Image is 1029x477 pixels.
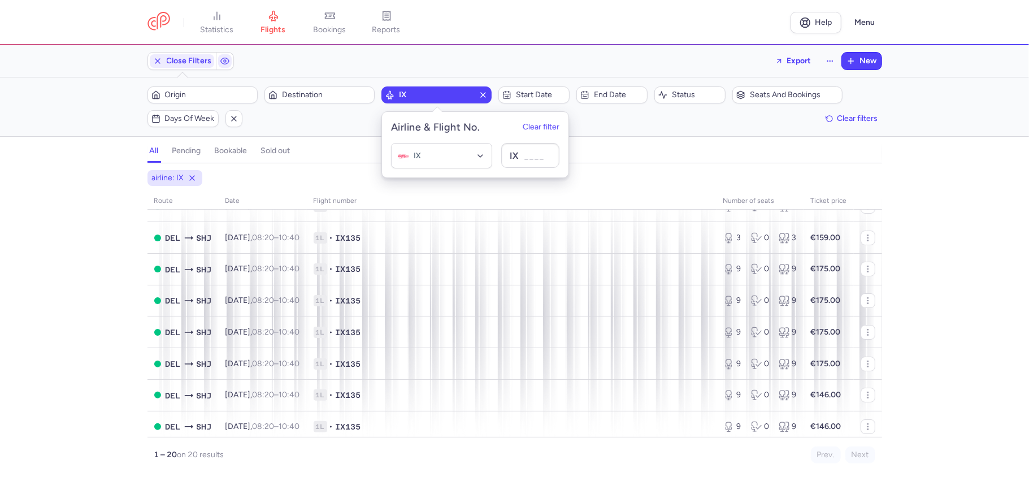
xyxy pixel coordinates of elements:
strong: €175.00 [811,296,841,305]
a: CitizenPlane red outlined logo [147,12,170,33]
span: Indira Gandhi International, New Delhi, India [166,389,181,402]
div: 9 [723,263,742,275]
span: Origin [165,90,254,99]
time: 10:40 [279,201,300,211]
button: End date [576,86,648,103]
strong: €146.00 [811,390,841,400]
span: • [329,389,333,401]
strong: €175.00 [811,359,841,368]
span: OPEN [154,423,161,430]
time: 08:20 [253,359,275,368]
span: IX135 [336,358,361,370]
span: – [253,359,300,368]
span: IX135 [336,295,361,306]
span: Export [787,57,811,65]
a: bookings [302,10,358,35]
span: flights [261,25,286,35]
span: • [329,232,333,244]
time: 10:40 [279,296,300,305]
span: IX135 [336,421,361,432]
time: 10:40 [279,359,300,368]
figure: IX airline logo [397,150,409,161]
span: New [860,57,877,66]
div: 0 [751,232,770,244]
span: Sharjah, Dubai, United Arab Emirates [197,294,212,307]
strong: €175.00 [811,327,841,337]
button: Destination [264,86,375,103]
span: 1L [314,295,327,306]
span: Close Filters [167,57,212,66]
div: 9 [723,295,742,306]
h4: sold out [261,146,290,156]
span: airline: IX [152,172,184,184]
div: 9 [723,327,742,338]
span: Sharjah, Dubai, United Arab Emirates [197,420,212,433]
div: 0 [751,263,770,275]
span: • [329,263,333,275]
input: ____ [501,143,559,168]
span: IX135 [336,327,361,338]
div: 9 [723,421,742,432]
span: OPEN [154,392,161,398]
span: Sharjah, Dubai, United Arab Emirates [197,232,212,244]
span: [DATE], [225,359,300,368]
span: – [253,390,300,400]
span: [DATE], [225,327,300,337]
span: Indira Gandhi International, New Delhi, India [166,326,181,339]
span: End date [594,90,644,99]
strong: €175.00 [811,201,841,211]
h4: all [150,146,159,156]
button: New [842,53,882,70]
button: Next [845,446,875,463]
div: 9 [723,389,742,401]
span: Indira Gandhi International, New Delhi, India [166,263,181,276]
time: 10:40 [279,327,300,337]
h4: pending [172,146,201,156]
span: reports [372,25,401,35]
span: • [329,358,333,370]
button: Close Filters [148,53,216,70]
span: Seats and bookings [750,90,839,99]
time: 10:40 [279,233,300,242]
span: Help [815,18,832,27]
button: Days of week [147,110,219,127]
button: IX [381,86,492,103]
span: Sharjah, Dubai, United Arab Emirates [197,358,212,370]
span: [DATE], [225,233,300,242]
button: Export [768,52,819,70]
span: • [329,327,333,338]
time: 10:40 [279,390,300,400]
span: 1L [314,389,327,401]
span: Sharjah, Dubai, United Arab Emirates [197,263,212,276]
span: [DATE], [225,422,300,431]
th: date [219,193,307,210]
th: number of seats [717,193,804,210]
div: 0 [751,295,770,306]
div: 0 [751,389,770,401]
button: Origin [147,86,258,103]
span: bookings [314,25,346,35]
div: 9 [779,389,797,401]
div: 9 [779,358,797,370]
span: Days of week [165,114,215,123]
span: 1L [314,421,327,432]
button: Seats and bookings [732,86,843,103]
span: OPEN [154,329,161,336]
th: Ticket price [804,193,854,210]
h4: bookable [215,146,248,156]
a: flights [245,10,302,35]
span: – [253,201,300,211]
span: Sharjah, Dubai, United Arab Emirates [197,326,212,339]
span: statistics [200,25,233,35]
div: 0 [751,421,770,432]
span: • [329,295,333,306]
div: 0 [751,358,770,370]
div: 9 [723,358,742,370]
span: Indira Gandhi International, New Delhi, India [166,420,181,433]
span: IX135 [336,232,361,244]
time: 10:40 [279,264,300,274]
button: Prev. [811,446,841,463]
time: 08:20 [253,327,275,337]
span: [DATE], [225,201,300,211]
span: [DATE], [225,264,300,274]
